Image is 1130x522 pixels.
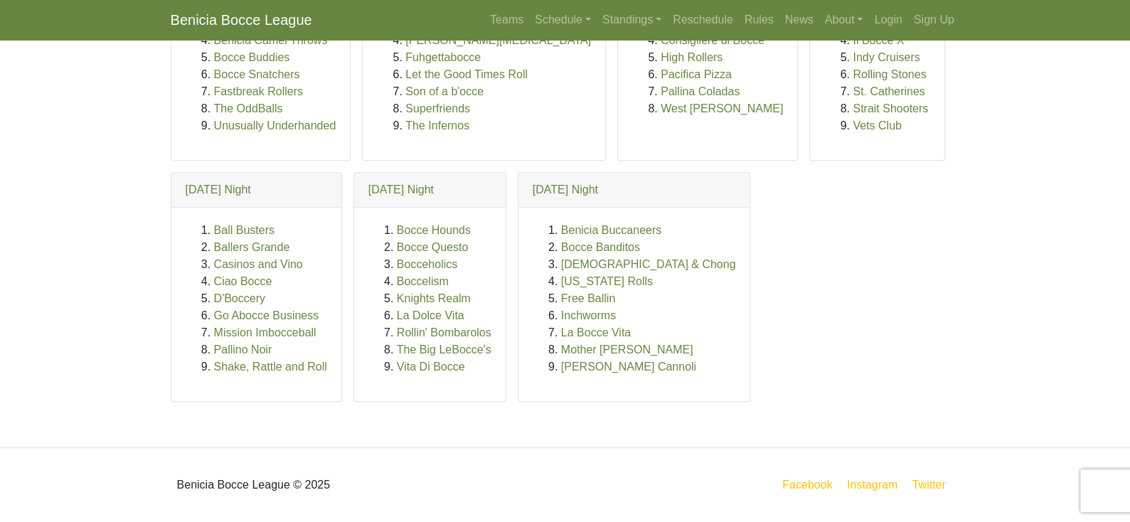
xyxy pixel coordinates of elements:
a: Login [868,6,907,34]
div: Benicia Bocce League © 2025 [160,459,565,511]
a: Bocce Banditos [561,241,640,253]
a: Il Bocce X [853,34,904,46]
a: [DEMOGRAPHIC_DATA] & Chong [561,258,736,270]
a: Ball Busters [214,224,274,236]
a: [DATE] Night [368,183,434,196]
a: Strait Shooters [853,102,928,114]
a: Schedule [529,6,597,34]
a: Reschedule [667,6,739,34]
a: Bocce Snatchers [214,68,300,80]
a: Bocce Hounds [397,224,471,236]
a: Mission Imbocceball [214,326,316,339]
a: Pallina Coladas [661,85,740,97]
a: St. Catherines [853,85,924,97]
a: Bocceholics [397,258,457,270]
a: The Big LeBocce's [397,343,491,356]
a: Instagram [844,476,900,494]
a: Bocce Buddies [214,51,290,63]
a: Free Ballin [561,292,615,304]
a: Indy Cruisers [853,51,920,63]
a: Ballers Grande [214,241,290,253]
a: [PERSON_NAME] Cannoli [561,361,696,373]
a: Benicia Buccaneers [561,224,661,236]
a: [US_STATE] Rolls [561,275,653,287]
a: Inchworms [561,309,616,321]
a: Bocce Questo [397,241,469,253]
a: Casinos and Vino [214,258,303,270]
a: Facebook [779,476,835,494]
a: Son of a b'occe [405,85,484,97]
a: Fuhgettabocce [405,51,481,63]
a: About [819,6,869,34]
a: Sign Up [908,6,960,34]
a: [PERSON_NAME][MEDICAL_DATA] [405,34,591,46]
a: Ciao Bocce [214,275,272,287]
a: La Dolce Vita [397,309,464,321]
a: Shake, Rattle and Roll [214,361,327,373]
a: [DATE] Night [533,183,598,196]
a: Benicia Camel Throws [214,34,328,46]
a: Vita Di Bocce [397,361,465,373]
a: The Infernos [405,119,469,132]
a: Rules [739,6,779,34]
a: Pallino Noir [214,343,272,356]
a: Benicia Bocce League [171,6,312,34]
a: Superfriends [405,102,470,114]
a: Teams [484,6,529,34]
a: West [PERSON_NAME] [661,102,783,114]
a: Consigliere di Bocce [661,34,764,46]
a: The OddBalls [214,102,283,114]
a: Rollin' Bombarolos [397,326,491,339]
a: Fastbreak Rollers [214,85,303,97]
a: Twitter [909,476,956,494]
a: Pacifica Pizza [661,68,732,80]
a: News [779,6,819,34]
a: Mother [PERSON_NAME] [561,343,693,356]
a: High Rollers [661,51,723,63]
a: [DATE] Night [186,183,251,196]
a: La Bocce Vita [561,326,631,339]
a: Vets Club [853,119,901,132]
a: Knights Realm [397,292,471,304]
a: Rolling Stones [853,68,926,80]
a: D'Boccery [214,292,265,304]
a: Go Abocce Business [214,309,319,321]
a: Boccelism [397,275,449,287]
a: Let the Good Times Roll [405,68,528,80]
a: Unusually Underhanded [214,119,336,132]
a: Standings [597,6,667,34]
